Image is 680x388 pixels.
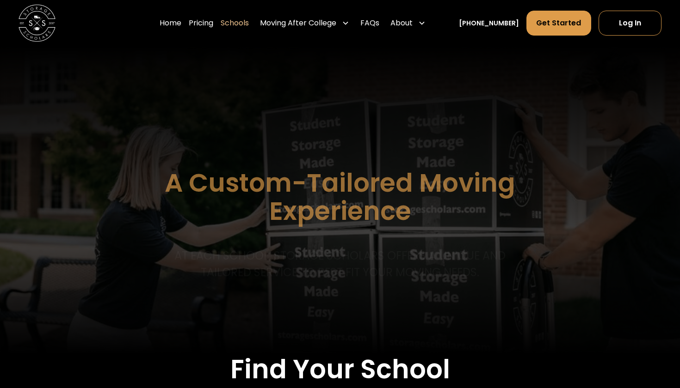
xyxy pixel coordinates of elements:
[221,10,249,36] a: Schools
[189,10,213,36] a: Pricing
[387,10,429,36] div: About
[599,11,661,36] a: Log In
[117,169,563,225] h1: A Custom-Tailored Moving Experience
[19,5,56,42] img: Storage Scholars main logo
[360,10,379,36] a: FAQs
[260,18,336,29] div: Moving After College
[459,18,519,28] a: [PHONE_NUMBER]
[390,18,413,29] div: About
[526,11,591,36] a: Get Started
[160,10,181,36] a: Home
[19,354,661,385] h2: Find Your School
[171,248,509,281] p: At each school, storage scholars offers a unique and tailored service to best fit your Moving needs.
[256,10,353,36] div: Moving After College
